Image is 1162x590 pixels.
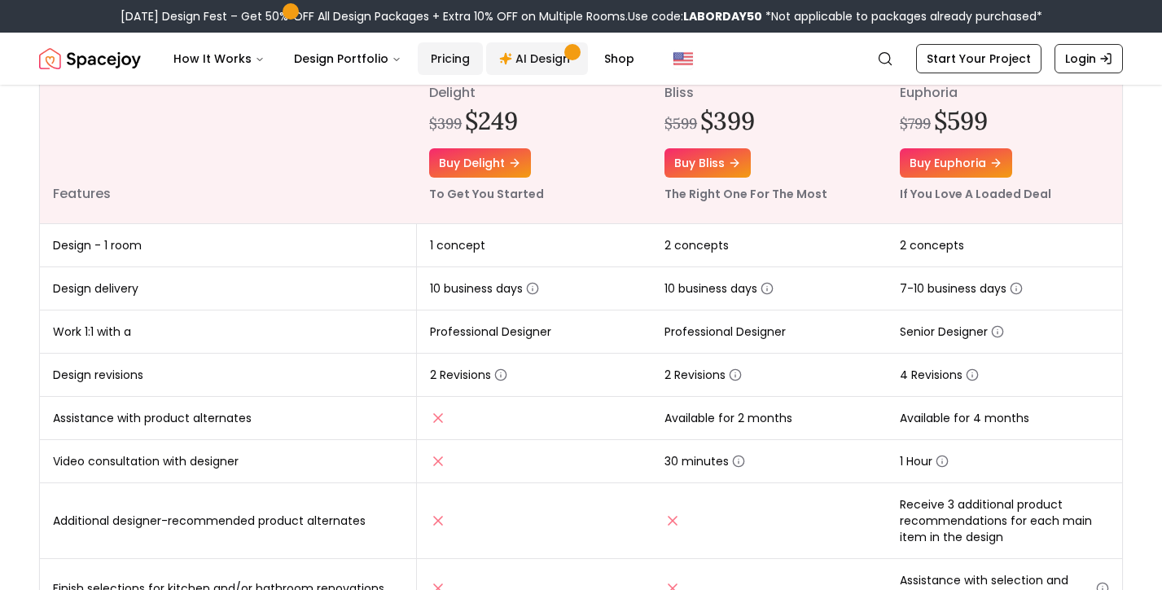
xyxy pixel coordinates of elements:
[429,83,638,103] p: delight
[430,237,485,253] span: 1 concept
[628,8,762,24] span: Use code:
[900,367,979,383] span: 4 Revisions
[900,83,1109,103] p: euphoria
[429,148,531,178] a: Buy delight
[664,83,874,103] p: bliss
[418,42,483,75] a: Pricing
[900,237,964,253] span: 2 concepts
[887,397,1122,440] td: Available for 4 months
[40,440,416,483] td: Video consultation with designer
[900,148,1012,178] a: Buy euphoria
[700,106,755,135] h2: $399
[40,354,416,397] td: Design revisions
[673,49,693,68] img: United States
[281,42,414,75] button: Design Portfolio
[664,367,742,383] span: 2 Revisions
[664,324,786,340] span: Professional Designer
[430,367,507,383] span: 2 Revisions
[900,453,949,469] span: 1 Hour
[916,44,1041,73] a: Start Your Project
[40,224,416,267] td: Design - 1 room
[121,8,1042,24] div: [DATE] Design Fest – Get 50% OFF All Design Packages + Extra 10% OFF on Multiple Rooms.
[160,42,278,75] button: How It Works
[664,112,697,135] div: $599
[900,112,931,135] div: $799
[664,237,729,253] span: 2 concepts
[900,186,1051,202] small: If You Love A Loaded Deal
[664,148,751,178] a: Buy bliss
[664,453,745,469] span: 30 minutes
[429,186,544,202] small: To Get You Started
[430,324,551,340] span: Professional Designer
[430,280,539,297] span: 10 business days
[664,280,774,297] span: 10 business days
[887,483,1122,559] td: Receive 3 additional product recommendations for each main item in the design
[664,186,827,202] small: The Right One For The Most
[900,280,1023,297] span: 7-10 business days
[40,483,416,559] td: Additional designer-recommended product alternates
[39,42,141,75] img: Spacejoy Logo
[160,42,647,75] nav: Main
[40,397,416,440] td: Assistance with product alternates
[39,33,1123,85] nav: Global
[40,267,416,310] td: Design delivery
[429,112,462,135] div: $399
[40,310,416,354] td: Work 1:1 with a
[934,106,988,135] h2: $599
[486,42,588,75] a: AI Design
[1055,44,1123,73] a: Login
[39,42,141,75] a: Spacejoy
[651,397,887,440] td: Available for 2 months
[683,8,762,24] b: LABORDAY50
[900,324,1004,340] span: Senior Designer
[762,8,1042,24] span: *Not applicable to packages already purchased*
[40,64,416,224] th: Features
[591,42,647,75] a: Shop
[465,106,518,135] h2: $249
